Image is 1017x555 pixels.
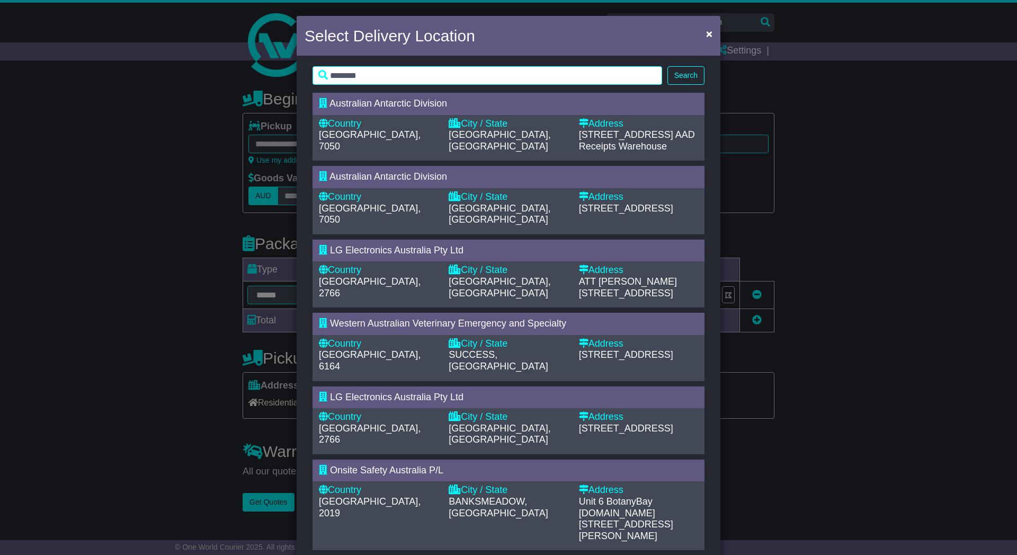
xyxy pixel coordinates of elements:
[579,203,673,214] span: [STREET_ADDRESS]
[579,118,698,130] div: Address
[319,411,438,423] div: Country
[319,276,421,298] span: [GEOGRAPHIC_DATA], 2766
[319,496,421,518] span: [GEOGRAPHIC_DATA], 2019
[579,288,673,298] span: [STREET_ADDRESS]
[330,392,463,402] span: LG Electronics Australia Pty Ltd
[706,28,712,40] span: ×
[449,338,568,350] div: City / State
[449,265,568,276] div: City / State
[579,338,698,350] div: Address
[319,191,438,203] div: Country
[330,245,463,256] span: LG Electronics Australia Pty Ltd
[449,496,548,518] span: BANKSMEADOW, [GEOGRAPHIC_DATA]
[449,191,568,203] div: City / State
[319,484,438,496] div: Country
[579,276,677,287] span: ATT [PERSON_NAME]
[579,423,673,434] span: [STREET_ADDRESS]
[319,265,438,276] div: Country
[449,276,550,298] span: [GEOGRAPHIC_DATA], [GEOGRAPHIC_DATA]
[579,411,698,423] div: Address
[329,98,447,109] span: Australian Antarctic Division
[449,484,568,496] div: City / State
[319,118,438,130] div: Country
[449,118,568,130] div: City / State
[330,318,566,329] span: Western Australian Veterinary Emergency and Specialty
[667,66,704,85] button: Search
[579,265,698,276] div: Address
[319,129,421,152] span: [GEOGRAPHIC_DATA], 7050
[579,129,695,152] span: AAD Receipts Warehouse
[319,338,438,350] div: Country
[579,191,698,203] div: Address
[449,129,550,152] span: [GEOGRAPHIC_DATA], [GEOGRAPHIC_DATA]
[305,24,475,48] h4: Select Delivery Location
[319,349,421,372] span: [GEOGRAPHIC_DATA], 6164
[579,496,655,518] span: Unit 6 BotanyBay [DOMAIN_NAME]
[329,171,447,182] span: Australian Antarctic Division
[449,203,550,225] span: [GEOGRAPHIC_DATA], [GEOGRAPHIC_DATA]
[579,129,673,140] span: [STREET_ADDRESS]
[449,349,548,372] span: SUCCESS, [GEOGRAPHIC_DATA]
[449,411,568,423] div: City / State
[319,203,421,225] span: [GEOGRAPHIC_DATA], 7050
[579,349,673,360] span: [STREET_ADDRESS]
[579,484,698,496] div: Address
[579,519,673,541] span: [STREET_ADDRESS][PERSON_NAME]
[330,465,443,475] span: Onsite Safety Australia P/L
[449,423,550,445] span: [GEOGRAPHIC_DATA], [GEOGRAPHIC_DATA]
[319,423,421,445] span: [GEOGRAPHIC_DATA], 2766
[701,23,718,45] button: Close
